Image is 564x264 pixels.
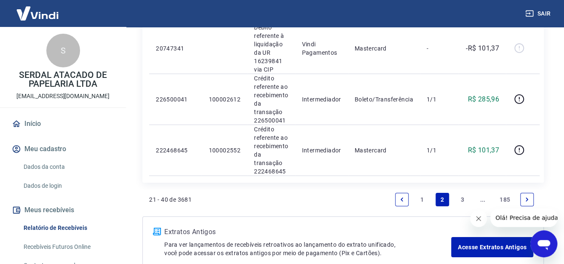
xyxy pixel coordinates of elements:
[490,208,557,227] iframe: Mensagem da empresa
[392,189,537,210] ul: Pagination
[20,219,116,237] a: Relatório de Recebíveis
[156,95,195,104] p: 226500041
[436,193,449,206] a: Page 2 is your current page
[468,145,499,155] p: R$ 101,37
[149,195,192,204] p: 21 - 40 de 3681
[16,92,110,101] p: [EMAIL_ADDRESS][DOMAIN_NAME]
[520,193,534,206] a: Next page
[254,125,288,176] p: Crédito referente ao recebimento da transação 222468645
[302,146,341,155] p: Intermediador
[496,193,513,206] a: Page 185
[208,146,241,155] p: 100002552
[415,193,429,206] a: Page 1
[427,95,452,104] p: 1/1
[456,193,469,206] a: Page 3
[302,95,341,104] p: Intermediador
[164,240,451,257] p: Para ver lançamentos de recebíveis retroativos ao lançamento do extrato unificado, você pode aces...
[10,140,116,158] button: Meu cadastro
[524,6,554,21] button: Sair
[5,6,71,13] span: Olá! Precisa de ajuda?
[208,95,241,104] p: 100002612
[20,238,116,256] a: Recebíveis Futuros Online
[10,201,116,219] button: Meus recebíveis
[254,74,288,125] p: Crédito referente ao recebimento da transação 226500041
[156,146,195,155] p: 222468645
[470,210,487,227] iframe: Fechar mensagem
[476,193,489,206] a: Jump forward
[530,230,557,257] iframe: Botão para abrir a janela de mensagens
[20,158,116,176] a: Dados da conta
[164,227,451,237] p: Extratos Antigos
[10,0,65,26] img: Vindi
[302,40,341,57] p: Vindi Pagamentos
[355,95,413,104] p: Boleto/Transferência
[10,115,116,133] a: Início
[468,94,499,104] p: R$ 285,96
[254,23,288,74] p: Débito referente à liquidação da UR 16239841 via CIP
[156,44,195,53] p: 20747341
[451,237,533,257] a: Acesse Extratos Antigos
[46,34,80,67] div: S
[20,177,116,195] a: Dados de login
[355,44,413,53] p: Mastercard
[427,44,452,53] p: -
[427,146,452,155] p: 1/1
[153,228,161,235] img: ícone
[466,43,499,53] p: -R$ 101,37
[355,146,413,155] p: Mastercard
[395,193,409,206] a: Previous page
[7,71,119,88] p: SERDAL ATACADO DE PAPELARIA LTDA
